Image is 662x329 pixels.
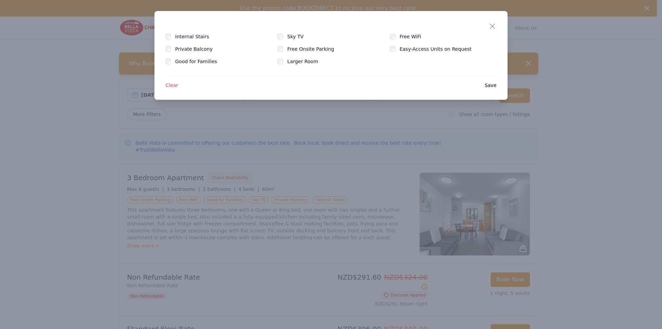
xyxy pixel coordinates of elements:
label: Good for Families [175,58,225,65]
label: Private Balcony [175,46,221,52]
label: Sky TV [287,33,312,40]
label: Larger Room [287,58,326,65]
span: Save [485,82,496,89]
label: Easy-Access Units on Request [400,46,480,52]
label: Internal Stairs [175,33,217,40]
span: Clear [165,82,178,89]
label: Free WiFi [400,33,430,40]
label: Free Onsite Parking [287,46,342,52]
